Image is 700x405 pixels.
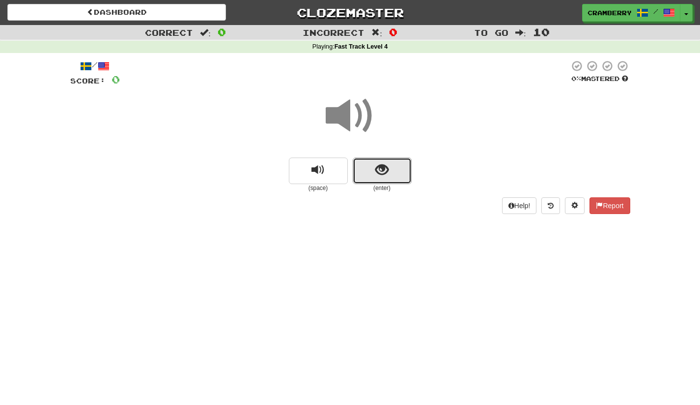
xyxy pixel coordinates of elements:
[353,184,412,192] small: (enter)
[289,158,348,184] button: replay audio
[515,28,526,37] span: :
[474,27,508,37] span: To go
[335,43,388,50] strong: Fast Track Level 4
[70,60,120,72] div: /
[218,26,226,38] span: 0
[653,8,658,15] span: /
[588,8,632,17] span: cramberry
[70,77,106,85] span: Score:
[145,27,193,37] span: Correct
[582,4,680,22] a: cramberry /
[241,4,459,21] a: Clozemaster
[569,75,630,83] div: Mastered
[112,73,120,85] span: 0
[303,27,364,37] span: Incorrect
[289,184,348,192] small: (space)
[7,4,226,21] a: Dashboard
[571,75,581,82] span: 0 %
[541,197,560,214] button: Round history (alt+y)
[502,197,537,214] button: Help!
[389,26,397,38] span: 0
[533,26,550,38] span: 10
[589,197,630,214] button: Report
[353,158,412,184] button: show sentence
[371,28,382,37] span: :
[200,28,211,37] span: :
